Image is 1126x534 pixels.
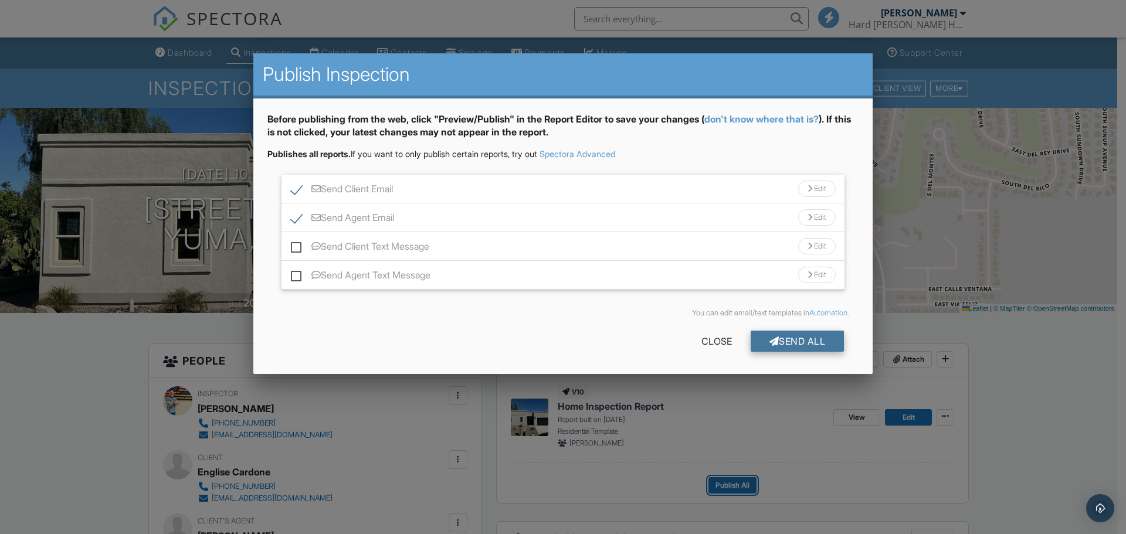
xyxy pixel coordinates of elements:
div: Open Intercom Messenger [1086,494,1114,522]
div: Edit [798,209,836,226]
div: You can edit email/text templates in . [277,308,849,318]
div: Edit [798,181,836,197]
a: don't know where that is? [704,113,819,125]
strong: Publishes all reports. [267,149,351,159]
label: Send Client Text Message [291,241,429,256]
div: Send All [751,331,844,352]
span: If you want to only publish certain reports, try out [267,149,537,159]
label: Send Agent Text Message [291,270,430,284]
div: Before publishing from the web, click "Preview/Publish" in the Report Editor to save your changes... [267,113,859,148]
label: Send Client Email [291,183,393,198]
a: Spectora Advanced [540,149,615,159]
div: Edit [798,267,836,283]
label: Send Agent Email [291,212,394,227]
div: Close [683,331,751,352]
h2: Publish Inspection [263,63,863,86]
div: Edit [798,238,836,254]
a: Automation [809,308,847,317]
